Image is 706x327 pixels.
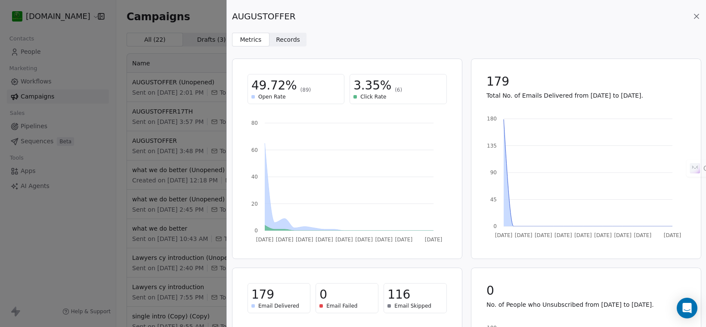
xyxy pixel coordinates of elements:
[634,232,651,238] tspan: [DATE]
[487,116,497,122] tspan: 180
[251,120,258,126] tspan: 80
[251,147,258,153] tspan: 60
[256,237,274,243] tspan: [DATE]
[495,232,512,238] tspan: [DATE]
[493,223,497,229] tspan: 0
[326,302,357,309] span: Email Failed
[514,232,532,238] tspan: [DATE]
[355,237,373,243] tspan: [DATE]
[251,287,274,302] span: 179
[258,302,299,309] span: Email Delivered
[490,170,496,176] tspan: 90
[387,287,410,302] span: 116
[534,232,552,238] tspan: [DATE]
[394,302,431,309] span: Email Skipped
[677,298,697,318] div: Open Intercom Messenger
[486,74,509,89] span: 179
[594,232,612,238] tspan: [DATE]
[360,93,386,100] span: Click Rate
[296,237,313,243] tspan: [DATE]
[276,35,300,44] span: Records
[486,91,686,100] p: Total No. of Emails Delivered from [DATE] to [DATE].
[258,93,286,100] span: Open Rate
[353,78,391,93] span: 3.35%
[232,10,296,22] span: AUGUSTOFFER
[251,78,297,93] span: 49.72%
[276,237,294,243] tspan: [DATE]
[490,197,496,203] tspan: 45
[395,237,413,243] tspan: [DATE]
[487,143,497,149] tspan: 135
[335,237,353,243] tspan: [DATE]
[316,237,333,243] tspan: [DATE]
[375,237,393,243] tspan: [DATE]
[554,232,572,238] tspan: [DATE]
[425,237,443,243] tspan: [DATE]
[319,287,327,302] span: 0
[395,86,402,93] span: (6)
[251,174,258,180] tspan: 40
[300,86,311,93] span: (89)
[486,283,494,299] span: 0
[663,232,681,238] tspan: [DATE]
[254,228,258,234] tspan: 0
[574,232,592,238] tspan: [DATE]
[251,201,258,207] tspan: 20
[486,300,686,309] p: No. of People who Unsubscribed from [DATE] to [DATE].
[614,232,632,238] tspan: [DATE]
